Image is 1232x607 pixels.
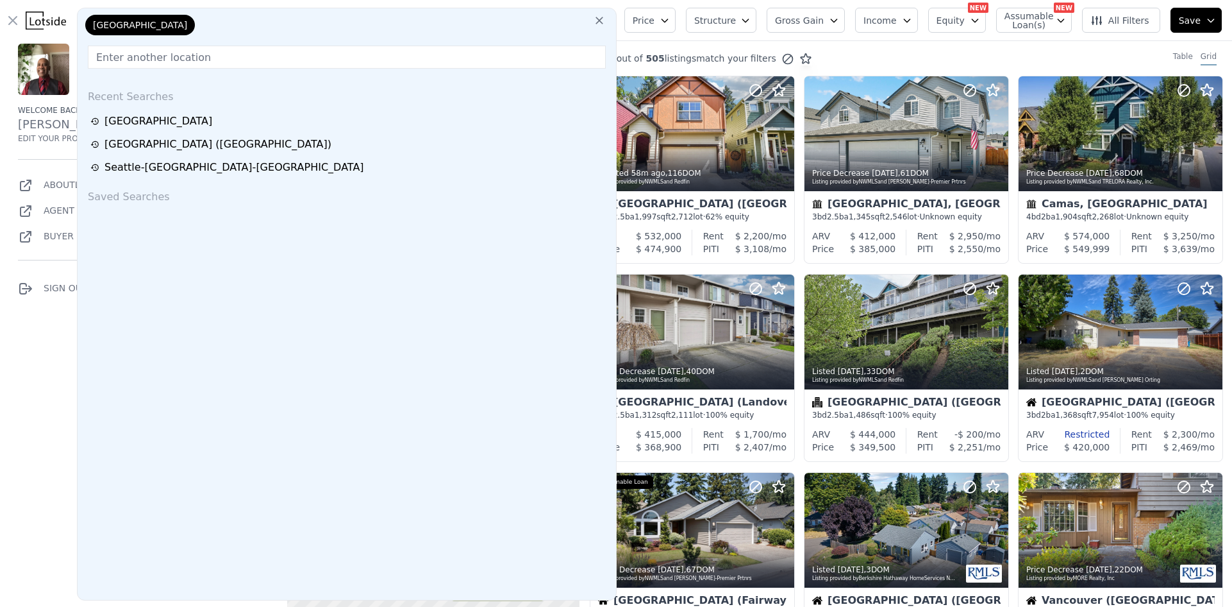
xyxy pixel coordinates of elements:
[703,441,719,454] div: PITI
[812,168,1002,178] div: Price Decrease , 61 DOM
[88,46,606,69] input: Enter another location
[598,410,787,420] div: 2 bd 2.5 ba sqft lot · 100% equity
[933,243,1001,255] div: /mo
[26,12,66,30] img: Lotside
[872,169,898,178] time: 2025-08-18 18:54
[917,243,933,255] div: PITI
[1163,244,1197,254] span: $ 3,639
[1163,429,1197,440] span: $ 2,300
[1054,3,1074,13] div: NEW
[1152,230,1215,243] div: /mo
[1026,230,1044,243] div: ARV
[18,231,128,241] a: Buyer Solutions
[1092,212,1113,221] span: 2,268
[812,212,1001,222] div: 3 bd 2.5 ba sqft lot · Unknown equity
[949,231,983,241] span: $ 2,950
[812,397,822,407] img: Condominium
[671,212,693,221] span: 2,712
[595,475,653,490] div: Assumable Loan
[590,274,794,462] a: Price Decrease [DATE],40DOMListing provided byNWMLSand RedfinHouse[GEOGRAPHIC_DATA] (Landover [PE...
[636,442,681,452] span: $ 368,900
[598,366,788,377] div: Price Decrease , 40 DOM
[1044,428,1110,441] div: Restricted
[90,114,607,129] a: [GEOGRAPHIC_DATA]
[1152,428,1215,441] div: /mo
[1064,231,1110,241] span: $ 574,000
[917,441,933,454] div: PITI
[1092,411,1113,420] span: 7,954
[93,19,187,31] span: [GEOGRAPHIC_DATA]
[1131,428,1152,441] div: Rent
[703,243,719,255] div: PITI
[1131,243,1147,255] div: PITI
[1018,76,1222,264] a: Price Decrease [DATE],68DOMListing provided byNWMLSand TRELORA Realty, Inc.TownhouseCamas, [GEOGR...
[636,244,681,254] span: $ 474,900
[928,8,986,33] button: Equity
[812,377,1002,384] div: Listing provided by NWMLS and Redfin
[850,429,895,440] span: $ 444,000
[635,212,656,221] span: 1,997
[812,428,830,441] div: ARV
[90,137,607,152] a: [GEOGRAPHIC_DATA] ([GEOGRAPHIC_DATA])
[850,244,895,254] span: $ 385,000
[735,231,769,241] span: $ 2,200
[636,231,681,241] span: $ 532,000
[1026,441,1048,454] div: Price
[949,244,983,254] span: $ 2,550
[735,429,769,440] span: $ 1,700
[658,367,684,376] time: 2025-08-18 13:24
[812,397,1001,410] div: [GEOGRAPHIC_DATA] ([GEOGRAPHIC_DATA])
[812,243,834,255] div: Price
[1026,199,1215,212] div: Camas, [GEOGRAPHIC_DATA]
[849,212,870,221] span: 1,345
[917,230,938,243] div: Rent
[635,411,656,420] span: 1,312
[1163,231,1197,241] span: $ 3,250
[598,199,787,212] div: [GEOGRAPHIC_DATA] ([GEOGRAPHIC_DATA])
[1026,595,1036,606] img: House
[968,3,988,13] div: NEW
[658,565,684,574] time: 2025-08-17 16:35
[885,212,907,221] span: 2,546
[1026,410,1215,420] div: 3 bd 2 ba sqft lot · 100% equity
[83,79,611,110] div: Recent Searches
[812,366,1002,377] div: Listed , 33 DOM
[812,199,822,209] img: Townhouse
[590,76,794,264] a: Relisted 58m ago,116DOMListing provided byNWMLSand RedfinHouse[GEOGRAPHIC_DATA] ([GEOGRAPHIC_DATA...
[90,160,607,175] div: Seattle-[GEOGRAPHIC_DATA]-[GEOGRAPHIC_DATA]
[812,565,956,575] div: Listed , 3 DOM
[1170,8,1222,33] button: Save
[1163,442,1197,452] span: $ 2,469
[598,178,788,186] div: Listing provided by NWMLS and Redfin
[633,14,654,27] span: Price
[1004,12,1045,30] span: Assumable Loan(s)
[703,428,724,441] div: Rent
[1064,442,1110,452] span: $ 420,000
[643,53,665,64] span: 505
[1131,441,1147,454] div: PITI
[1201,51,1217,65] div: Grid
[996,8,1072,33] button: Assumable Loan(s)
[719,243,787,255] div: /mo
[1026,366,1216,377] div: Listed , 2 DOM
[724,428,787,441] div: /mo
[671,411,693,420] span: 2,111
[812,230,830,243] div: ARV
[724,230,787,243] div: /mo
[1131,230,1152,243] div: Rent
[18,44,69,95] img: avatar
[1026,243,1048,255] div: Price
[636,429,681,440] span: $ 415,000
[719,441,787,454] div: /mo
[767,8,845,33] button: Gross Gain
[1026,428,1044,441] div: ARV
[1090,14,1149,27] span: All Filters
[624,8,676,33] button: Price
[44,205,129,216] a: Agent Solutions
[804,274,1008,462] a: Listed [DATE],33DOMListing provided byNWMLSand RedfinCondominium[GEOGRAPHIC_DATA] ([GEOGRAPHIC_DA...
[1086,565,1112,574] time: 2025-08-17 00:12
[849,411,870,420] span: 1,486
[598,575,788,583] div: Listing provided by NWMLS and [PERSON_NAME]-Premier Prtnrs
[954,429,983,440] span: -$ 200
[1147,243,1215,255] div: /mo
